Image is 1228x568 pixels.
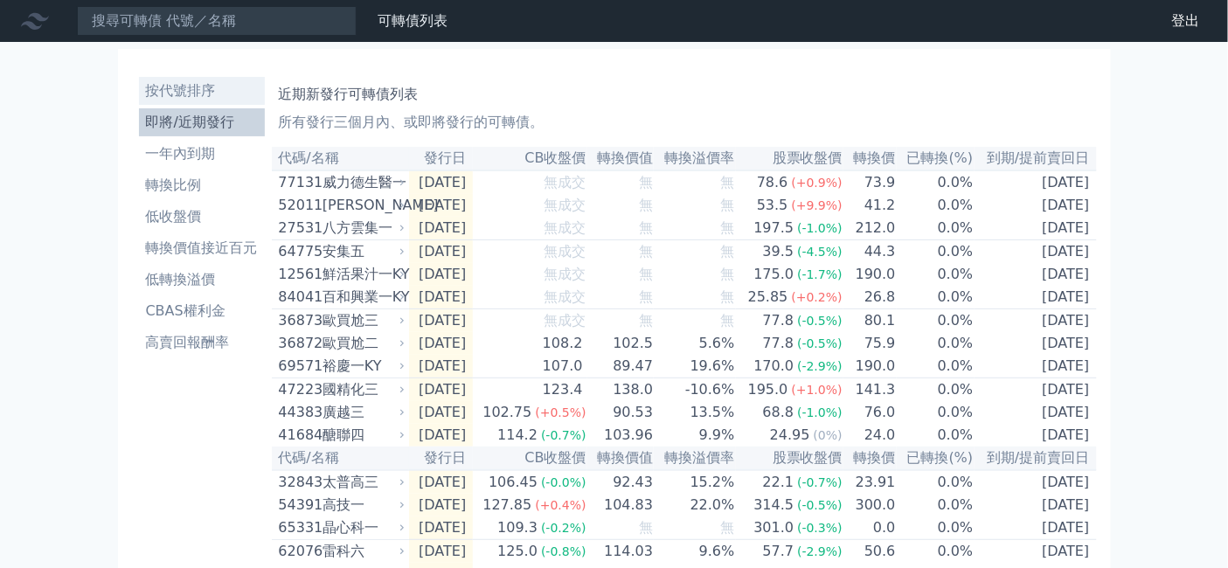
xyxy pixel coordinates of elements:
td: 0.0% [897,170,975,194]
div: 安集五 [323,241,402,262]
td: [DATE] [975,263,1097,286]
span: (-2.9%) [797,544,843,558]
span: (0%) [814,428,843,442]
td: [DATE] [409,309,474,333]
th: 發行日 [409,447,474,470]
td: [DATE] [409,286,474,309]
td: 104.83 [587,494,655,516]
a: 登出 [1158,7,1214,35]
span: 無成交 [545,288,586,305]
th: 轉換價值 [587,147,655,170]
span: 無 [721,288,735,305]
td: 24.0 [843,424,897,447]
li: 按代號排序 [139,80,265,101]
div: [PERSON_NAME] [323,195,402,216]
div: 12561 [279,264,318,285]
td: 0.0% [897,470,975,494]
td: [DATE] [975,470,1097,494]
div: 57.7 [760,541,798,562]
td: [DATE] [975,286,1097,309]
th: 代碼/名稱 [272,147,409,170]
div: 36873 [279,310,318,331]
td: [DATE] [975,494,1097,516]
span: (-2.9%) [797,359,843,373]
th: CB收盤價 [473,147,586,170]
th: 轉換溢價率 [654,147,735,170]
td: 114.03 [587,540,655,564]
li: CBAS權利金 [139,301,265,322]
span: 無 [639,266,653,282]
div: 24.95 [767,425,814,446]
td: 0.0% [897,401,975,424]
span: (-4.5%) [797,245,843,259]
div: 78.6 [753,172,792,193]
td: 19.6% [654,355,735,378]
div: 65331 [279,517,318,538]
span: (-0.5%) [797,498,843,512]
span: 無 [639,219,653,236]
div: 高技一 [323,495,402,516]
div: 123.4 [539,379,586,400]
span: 無 [639,519,653,536]
td: 92.43 [587,470,655,494]
td: 190.0 [843,355,897,378]
a: 可轉債列表 [378,12,447,29]
span: (-0.8%) [541,544,586,558]
td: [DATE] [975,170,1097,194]
div: 109.3 [494,517,541,538]
div: 44383 [279,402,318,423]
td: 0.0% [897,217,975,240]
td: 138.0 [587,378,655,402]
td: 0.0% [897,424,975,447]
span: 無 [721,312,735,329]
td: [DATE] [409,170,474,194]
td: 102.5 [587,332,655,355]
div: 歐買尬二 [323,333,402,354]
span: 無成交 [545,174,586,190]
td: 76.0 [843,401,897,424]
div: 36872 [279,333,318,354]
div: 125.0 [494,541,541,562]
td: [DATE] [409,194,474,217]
div: 太普高三 [323,472,402,493]
li: 轉換價值接近百元 [139,238,265,259]
h1: 近期新發行可轉債列表 [279,84,1090,105]
td: [DATE] [409,217,474,240]
td: 0.0% [897,332,975,355]
div: 197.5 [751,218,798,239]
div: 醣聯四 [323,425,402,446]
th: CB收盤價 [473,447,586,470]
td: 0.0% [897,286,975,309]
td: 0.0% [897,355,975,378]
span: (-1.7%) [797,267,843,281]
td: 0.0% [897,540,975,564]
div: 41684 [279,425,318,446]
div: 歐買尬三 [323,310,402,331]
td: [DATE] [975,240,1097,264]
a: 低收盤價 [139,203,265,231]
td: [DATE] [409,424,474,447]
td: [DATE] [409,378,474,402]
div: 77.8 [760,333,798,354]
td: [DATE] [975,540,1097,564]
th: 轉換價 [843,147,897,170]
td: 15.2% [654,470,735,494]
div: 114.2 [494,425,541,446]
div: 54391 [279,495,318,516]
a: 按代號排序 [139,77,265,105]
span: 無 [639,174,653,190]
td: 9.9% [654,424,735,447]
td: 9.6% [654,540,735,564]
span: (-1.0%) [797,221,843,235]
td: 80.1 [843,309,897,333]
a: 轉換價值接近百元 [139,234,265,262]
td: 0.0% [897,494,975,516]
span: (-0.3%) [797,521,843,535]
td: [DATE] [409,516,474,540]
th: 轉換價 [843,447,897,470]
li: 高賣回報酬率 [139,332,265,353]
div: 102.75 [479,402,535,423]
td: 23.91 [843,470,897,494]
span: (+0.2%) [792,290,843,304]
span: (+9.9%) [792,198,843,212]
